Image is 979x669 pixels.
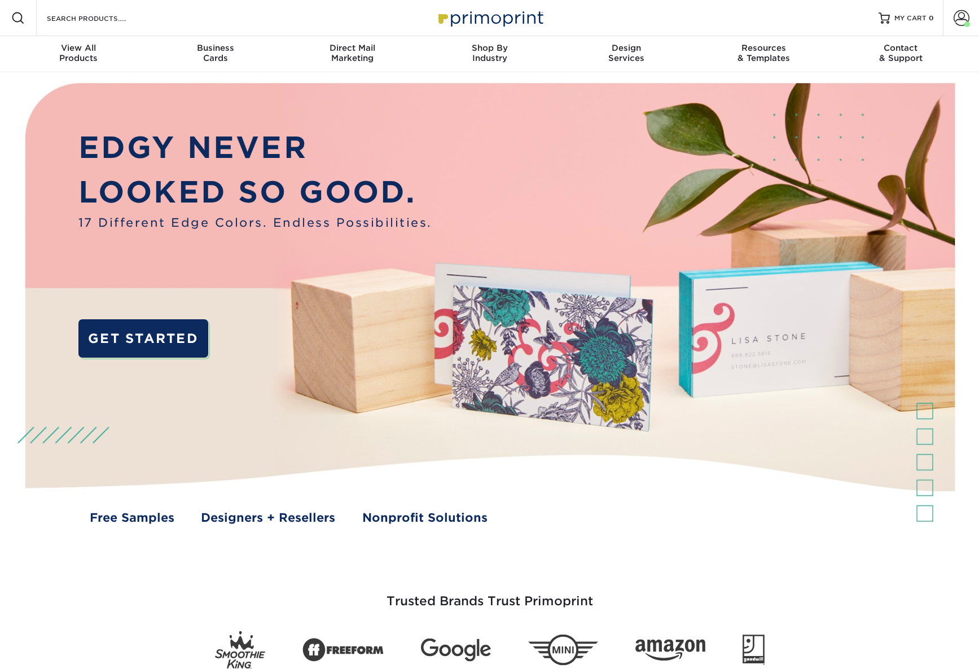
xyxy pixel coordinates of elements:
[147,43,284,53] span: Business
[433,6,546,30] img: Primoprint
[10,43,147,63] div: Products
[929,14,934,22] span: 0
[558,43,695,63] div: Services
[215,631,265,669] img: Smoothie King
[284,43,421,63] div: Marketing
[832,36,969,72] a: Contact& Support
[10,43,147,53] span: View All
[695,43,832,63] div: & Templates
[46,11,156,25] input: SEARCH PRODUCTS.....
[78,319,209,358] a: GET STARTED
[78,125,432,169] p: EDGY NEVER
[421,43,558,63] div: Industry
[421,36,558,72] a: Shop ByIndustry
[743,635,765,665] img: Goodwill
[90,509,174,526] a: Free Samples
[78,214,432,231] span: 17 Different Edge Colors. Endless Possibilities.
[302,632,384,668] img: Freeform
[201,509,335,526] a: Designers + Resellers
[695,36,832,72] a: Resources& Templates
[160,567,820,622] h3: Trusted Brands Trust Primoprint
[147,36,284,72] a: BusinessCards
[10,36,147,72] a: View AllProducts
[284,36,421,72] a: Direct MailMarketing
[558,43,695,53] span: Design
[695,43,832,53] span: Resources
[421,639,491,662] img: Google
[147,43,284,63] div: Cards
[832,43,969,53] span: Contact
[362,509,488,526] a: Nonprofit Solutions
[635,640,705,661] img: Amazon
[528,635,598,666] img: Mini
[78,170,432,214] p: LOOKED SO GOOD.
[284,43,421,53] span: Direct Mail
[832,43,969,63] div: & Support
[421,43,558,53] span: Shop By
[894,14,927,23] span: MY CART
[558,36,695,72] a: DesignServices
